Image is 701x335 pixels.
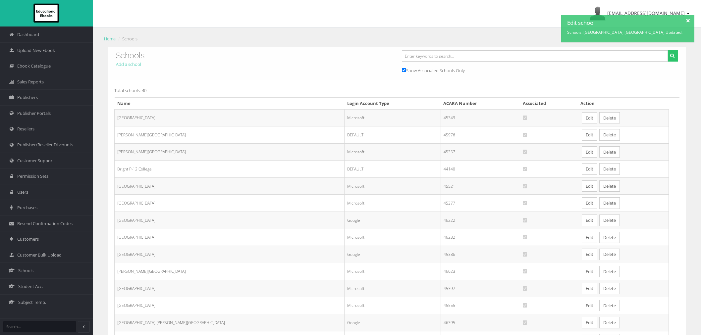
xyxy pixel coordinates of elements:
td: 45521 [441,177,520,195]
td: Microsoft [345,177,441,195]
img: Avatar [590,6,606,22]
span: Sales Reports [17,79,44,85]
button: Delete [599,249,620,260]
button: Delete [599,180,620,192]
span: [EMAIL_ADDRESS][DOMAIN_NAME] [607,10,685,16]
td: Microsoft [345,280,441,297]
a: Edit [582,146,597,158]
td: 45349 [441,109,520,126]
th: ACARA Number [441,98,520,110]
button: Delete [599,215,620,226]
td: 46222 [441,212,520,229]
h3: Schools [116,51,392,60]
td: 46232 [441,229,520,246]
span: Resellers [17,126,34,132]
td: Microsoft [345,143,441,161]
span: Customer Bulk Upload [17,252,62,258]
span: Student Acc. [18,283,43,290]
td: [GEOGRAPHIC_DATA] [115,195,345,212]
td: Google [345,212,441,229]
a: Edit [582,129,597,141]
button: Delete [599,266,620,277]
td: [GEOGRAPHIC_DATA] [PERSON_NAME][GEOGRAPHIC_DATA] [115,314,345,331]
span: Users [17,189,28,195]
th: Login Account Type [345,98,441,110]
a: Home [104,36,116,42]
span: Edit school [567,19,682,29]
span: Publishers [17,94,38,101]
span: Customers [17,236,39,242]
span: Customer Support [17,158,54,164]
td: DEFAULT [345,126,441,144]
a: Edit [582,317,597,328]
th: Name [115,98,345,110]
td: Microsoft [345,263,441,280]
p: Total schools: 40 [114,87,679,94]
td: 45976 [441,126,520,144]
td: DEFAULT [345,161,441,178]
button: Delete [599,232,620,243]
a: Add a school [116,61,141,67]
td: [PERSON_NAME][GEOGRAPHIC_DATA] [115,263,345,280]
span: Resend Confirmation Codes [17,220,73,227]
button: Delete [599,129,620,141]
td: [PERSON_NAME][GEOGRAPHIC_DATA] [115,143,345,161]
li: Schools [117,35,137,42]
span: Dashboard [17,31,39,38]
td: 45555 [441,297,520,314]
button: Delete [599,283,620,294]
span: Permission Sets [17,173,48,179]
a: Edit [582,283,597,294]
td: [GEOGRAPHIC_DATA] [115,246,345,263]
span: Upload New Ebook [17,47,55,54]
button: Delete [599,146,620,158]
th: Associated [520,98,578,110]
button: Delete [599,317,620,328]
td: [GEOGRAPHIC_DATA] [115,212,345,229]
span: Publisher/Reseller Discounts [17,142,73,148]
a: Edit [582,300,597,311]
span: Publisher Portals [17,110,51,117]
button: Delete [599,197,620,209]
th: Action [578,98,669,110]
a: Edit [582,249,597,260]
button: Delete [599,300,620,311]
td: 45386 [441,246,520,263]
td: Google [345,314,441,331]
input: Search... [3,321,76,332]
td: [GEOGRAPHIC_DATA] [115,177,345,195]
span: Schools [18,267,33,274]
td: [GEOGRAPHIC_DATA] [115,229,345,246]
a: Edit [582,266,597,277]
p: Schools: [GEOGRAPHIC_DATA] [GEOGRAPHIC_DATA] Updated. [567,29,682,35]
a: Edit [582,215,597,226]
button: Delete [599,112,620,124]
td: [GEOGRAPHIC_DATA] [115,280,345,297]
span: Ebook Catalogue [17,63,51,69]
label: Show Associated Schools Only [402,67,465,74]
button: Delete [599,163,620,175]
td: 46395 [441,314,520,331]
td: [GEOGRAPHIC_DATA] [115,109,345,126]
a: Edit [582,180,597,192]
td: Microsoft [345,195,441,212]
a: Edit [582,232,597,243]
td: 45397 [441,280,520,297]
span: Subject Temp. [18,299,46,306]
a: Edit [582,197,597,209]
td: 45357 [441,143,520,161]
a: Edit [582,112,597,124]
td: [GEOGRAPHIC_DATA] [115,297,345,314]
span: Purchases [17,205,37,211]
td: Microsoft [345,229,441,246]
td: 44140 [441,161,520,178]
td: Google [345,246,441,263]
td: 45377 [441,195,520,212]
td: 46023 [441,263,520,280]
input: Show Associated Schools Only [402,68,406,72]
td: [PERSON_NAME][GEOGRAPHIC_DATA] [115,126,345,144]
a: Edit [582,163,597,175]
td: Microsoft [345,297,441,314]
td: Bright P-12 College [115,161,345,178]
input: Enter keywords to search... [402,50,668,62]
